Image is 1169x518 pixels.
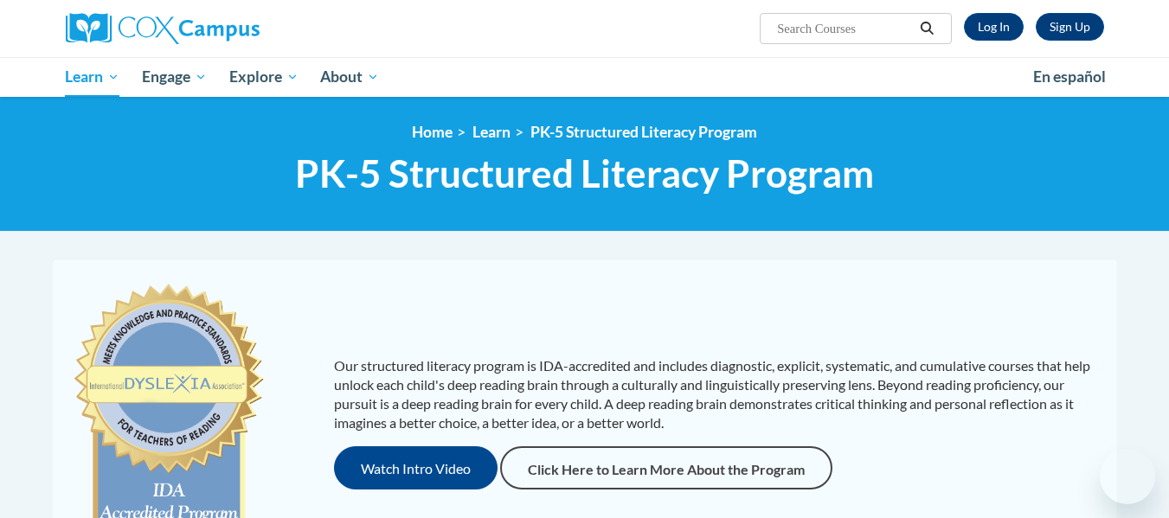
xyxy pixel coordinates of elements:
span: Explore [229,67,299,87]
a: Click Here to Learn More About the Program [500,446,832,489]
button: Search [914,18,940,39]
a: Learn [55,57,132,97]
span: Learn [65,67,119,87]
a: Log In [964,13,1024,41]
a: Learn [472,123,511,141]
a: Engage [131,57,218,97]
p: Our structured literacy program is IDA-accredited and includes diagnostic, explicit, systematic, ... [334,356,1100,432]
span: About [320,67,379,87]
a: About [309,57,390,97]
a: Cox Campus [66,13,395,44]
img: Cox Campus [66,13,260,44]
iframe: Button to launch messaging window [1100,449,1155,504]
span: En español [1033,67,1106,86]
span: PK-5 Structured Literacy Program [295,150,874,196]
a: Explore [218,57,310,97]
span: Engage [142,67,207,87]
a: Register [1036,13,1104,41]
a: PK-5 Structured Literacy Program [530,123,757,141]
input: Search Courses [775,18,914,39]
a: En español [1022,59,1117,95]
div: Main menu [40,57,1130,97]
a: Home [412,123,453,141]
button: Watch Intro Video [334,446,498,489]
